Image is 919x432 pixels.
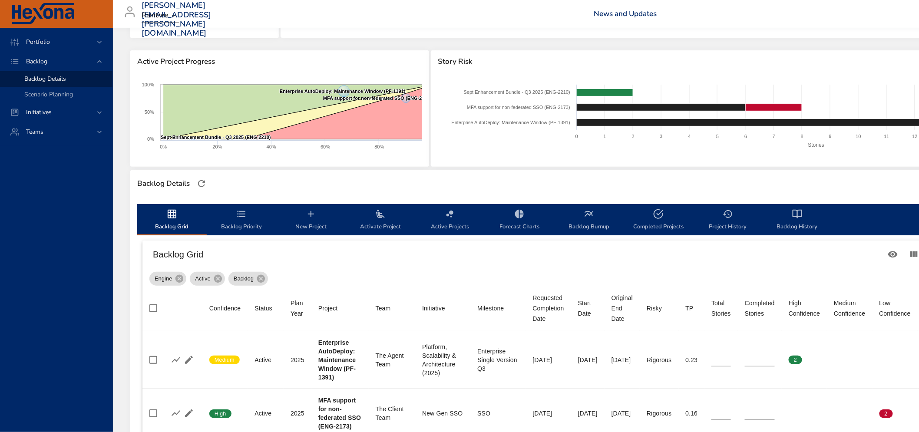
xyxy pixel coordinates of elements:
[228,272,268,286] div: Backlog
[612,409,633,418] div: [DATE]
[629,209,688,232] span: Completed Projects
[773,134,775,139] text: 7
[142,209,202,232] span: Backlog Grid
[255,356,277,364] div: Active
[477,347,519,373] div: Enterprise Single Version Q3
[19,128,50,136] span: Teams
[255,303,277,313] span: Status
[321,144,330,149] text: 60%
[24,75,66,83] span: Backlog Details
[209,356,240,364] span: Medium
[182,353,195,366] button: Edit Project Details
[281,209,340,232] span: New Project
[594,9,657,19] a: News and Updates
[161,135,271,140] text: Sept Enhancement Bundle - Q3 2025 (ENG-2210)
[420,209,479,232] span: Active Projects
[883,244,903,265] button: Standard Views
[578,356,598,364] div: [DATE]
[808,142,824,148] text: Stories
[834,410,847,418] span: 0
[533,293,564,324] div: Sort
[318,303,338,313] div: Sort
[169,353,182,366] button: Show Burnup
[745,298,775,319] div: Sort
[190,274,215,283] span: Active
[147,136,154,142] text: 0%
[647,303,662,313] div: Sort
[578,298,598,319] div: Sort
[686,303,694,313] div: Sort
[834,298,865,319] div: Medium Confidence
[182,407,195,420] button: Edit Project Details
[169,407,182,420] button: Show Burnup
[789,298,820,319] div: Sort
[376,303,391,313] div: Team
[291,356,304,364] div: 2025
[801,134,803,139] text: 8
[575,134,578,139] text: 0
[376,303,391,313] div: Sort
[153,247,883,261] h6: Backlog Grid
[745,298,775,319] span: Completed Stories
[612,293,633,324] div: Sort
[10,3,76,25] img: Hexona
[149,274,177,283] span: Engine
[209,303,241,313] span: Confidence
[879,356,893,364] span: 0
[280,89,406,94] text: Enterprise AutoDeploy: Maintenance Window (PF-1391)
[142,9,179,23] div: Raintree
[912,134,917,139] text: 12
[376,303,408,313] span: Team
[374,144,384,149] text: 80%
[467,105,570,110] text: MFA support for non-federated SSO (ENG-2173)
[212,209,271,232] span: Backlog Priority
[267,144,276,149] text: 40%
[209,303,241,313] div: Sort
[213,144,222,149] text: 20%
[604,134,606,139] text: 1
[477,409,519,418] div: SSO
[834,298,865,319] div: Sort
[632,134,635,139] text: 2
[135,177,192,191] div: Backlog Details
[190,272,225,286] div: Active
[19,57,54,66] span: Backlog
[647,303,671,313] span: Risky
[422,303,445,313] div: Sort
[145,109,154,115] text: 50%
[318,303,362,313] span: Project
[612,356,633,364] div: [DATE]
[789,298,820,319] div: High Confidence
[323,96,432,101] text: MFA support for non-federated SSO (ENG-2173)
[716,134,719,139] text: 5
[149,272,186,286] div: Engine
[879,410,893,418] span: 2
[829,134,832,139] text: 9
[686,303,698,313] span: TP
[647,303,662,313] div: Risky
[291,298,304,319] div: Sort
[559,209,618,232] span: Backlog Burnup
[879,298,911,319] div: Low Confidence
[464,89,570,95] text: Sept Enhancement Bundle - Q3 2025 (ENG-2210)
[376,351,408,369] div: The Agent Team
[376,405,408,422] div: The Client Team
[711,298,731,319] div: Total Stories
[422,303,463,313] span: Initiative
[422,343,463,377] div: Platform, Scalability & Architecture (2025)
[744,134,747,139] text: 6
[477,303,519,313] span: Milestone
[533,293,564,324] div: Requested Completion Date
[318,397,361,430] b: MFA support for non-federated SSO (ENG-2173)
[422,303,445,313] div: Initiative
[578,298,598,319] div: Start Date
[612,293,633,324] div: Original End Date
[291,298,304,319] div: Plan Year
[686,303,694,313] div: TP
[711,298,731,319] div: Sort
